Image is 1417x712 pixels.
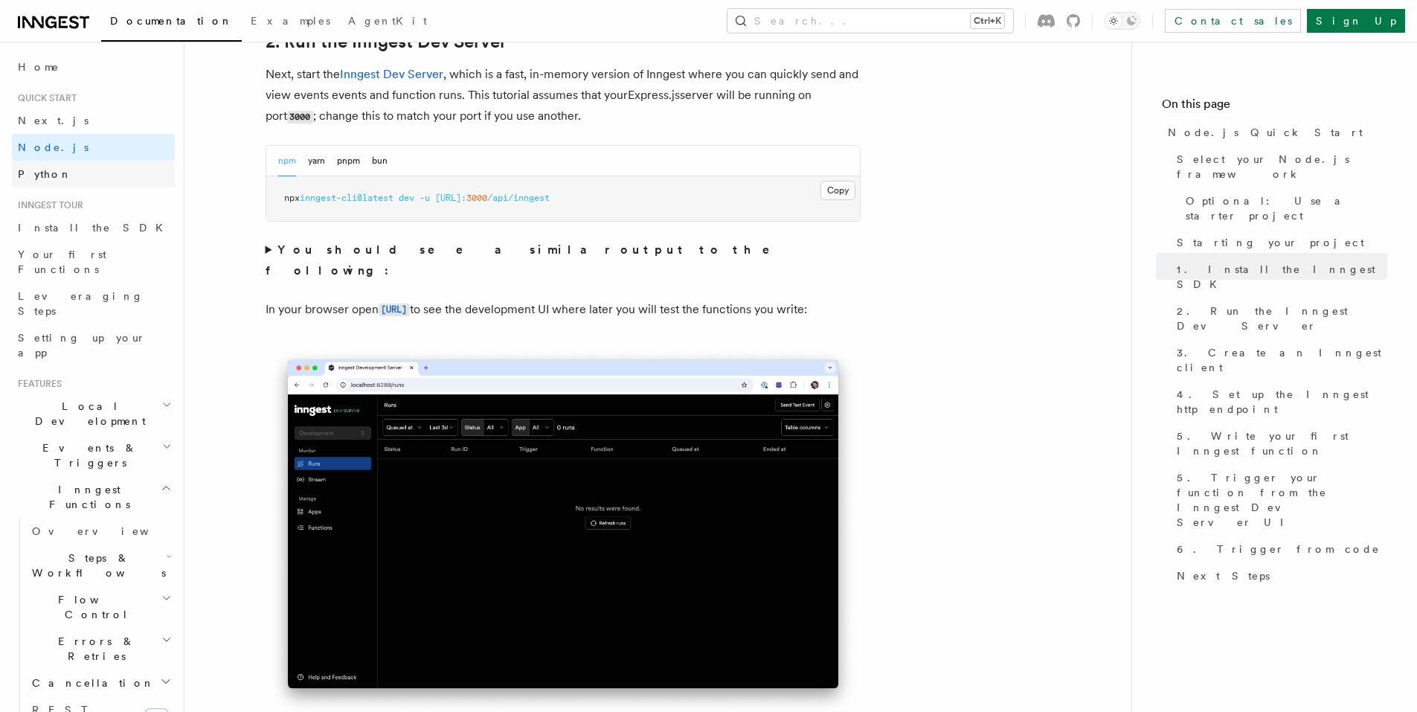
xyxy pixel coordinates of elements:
span: Your first Functions [18,248,106,275]
a: Home [12,54,175,80]
span: inngest-cli@latest [300,193,393,203]
a: [URL] [379,302,410,316]
span: Inngest tour [12,199,83,211]
span: 6. Trigger from code [1177,542,1380,557]
button: Local Development [12,393,175,434]
a: Node.js [12,134,175,161]
kbd: Ctrl+K [971,13,1004,28]
span: dev [399,193,414,203]
button: Cancellation [26,670,175,696]
span: Starting your project [1177,235,1364,250]
code: [URL] [379,304,410,316]
button: Events & Triggers [12,434,175,476]
a: AgentKit [339,4,436,40]
a: 5. Write your first Inngest function [1171,423,1387,464]
button: Copy [820,181,855,200]
a: Overview [26,518,175,545]
a: Setting up your app [12,324,175,366]
span: Features [12,378,62,390]
span: Inngest Functions [12,482,161,512]
button: yarn [308,146,325,176]
a: 3. Create an Inngest client [1171,339,1387,381]
a: Your first Functions [12,241,175,283]
button: npm [278,146,296,176]
a: 2. Run the Inngest Dev Server [1171,298,1387,339]
a: Optional: Use a starter project [1180,187,1387,229]
span: Leveraging Steps [18,290,144,317]
a: Python [12,161,175,187]
button: Flow Control [26,586,175,628]
span: -u [420,193,430,203]
span: [URL]: [435,193,466,203]
span: Local Development [12,399,162,429]
span: Setting up your app [18,332,146,359]
p: Next, start the , which is a fast, in-memory version of Inngest where you can quickly send and vi... [266,64,861,127]
a: Node.js Quick Start [1162,119,1387,146]
span: Overview [32,525,185,537]
span: 5. Trigger your function from the Inngest Dev Server UI [1177,470,1387,530]
span: Select your Node.js framework [1177,152,1387,182]
span: Optional: Use a starter project [1186,193,1387,223]
button: Errors & Retries [26,628,175,670]
span: Quick start [12,92,77,104]
button: Steps & Workflows [26,545,175,586]
a: Select your Node.js framework [1171,146,1387,187]
a: Leveraging Steps [12,283,175,324]
span: /api/inngest [487,193,550,203]
span: Events & Triggers [12,440,162,470]
span: 5. Write your first Inngest function [1177,429,1387,458]
a: Inngest Dev Server [340,67,443,81]
span: Flow Control [26,592,161,622]
a: Next.js [12,107,175,134]
span: Examples [251,15,330,27]
a: Examples [242,4,339,40]
button: Inngest Functions [12,476,175,518]
a: 1. Install the Inngest SDK [1171,256,1387,298]
span: npx [284,193,300,203]
span: Home [18,60,60,74]
a: Sign Up [1307,9,1405,33]
span: Next.js [18,115,89,126]
span: AgentKit [348,15,427,27]
button: Search...Ctrl+K [727,9,1013,33]
a: 6. Trigger from code [1171,536,1387,562]
span: Node.js [18,141,89,153]
a: Install the SDK [12,214,175,241]
span: Cancellation [26,676,155,690]
span: Next Steps [1177,568,1270,583]
h4: On this page [1162,95,1387,119]
span: Documentation [110,15,233,27]
span: 3. Create an Inngest client [1177,345,1387,375]
a: Next Steps [1171,562,1387,589]
button: bun [372,146,388,176]
span: 2. Run the Inngest Dev Server [1177,304,1387,333]
a: 5. Trigger your function from the Inngest Dev Server UI [1171,464,1387,536]
a: Contact sales [1165,9,1301,33]
span: 1. Install the Inngest SDK [1177,262,1387,292]
span: Errors & Retries [26,634,161,664]
button: pnpm [337,146,360,176]
span: Python [18,168,72,180]
code: 3000 [287,111,313,124]
span: Node.js Quick Start [1168,125,1363,140]
summary: You should see a similar output to the following: [266,240,861,281]
span: 4. Set up the Inngest http endpoint [1177,387,1387,417]
p: In your browser open to see the development UI where later you will test the functions you write: [266,299,861,321]
span: Install the SDK [18,222,172,234]
span: 3000 [466,193,487,203]
strong: You should see a similar output to the following: [266,243,791,278]
a: Documentation [101,4,242,42]
button: Toggle dark mode [1105,12,1140,30]
span: Steps & Workflows [26,551,166,580]
a: Starting your project [1171,229,1387,256]
a: 4. Set up the Inngest http endpoint [1171,381,1387,423]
